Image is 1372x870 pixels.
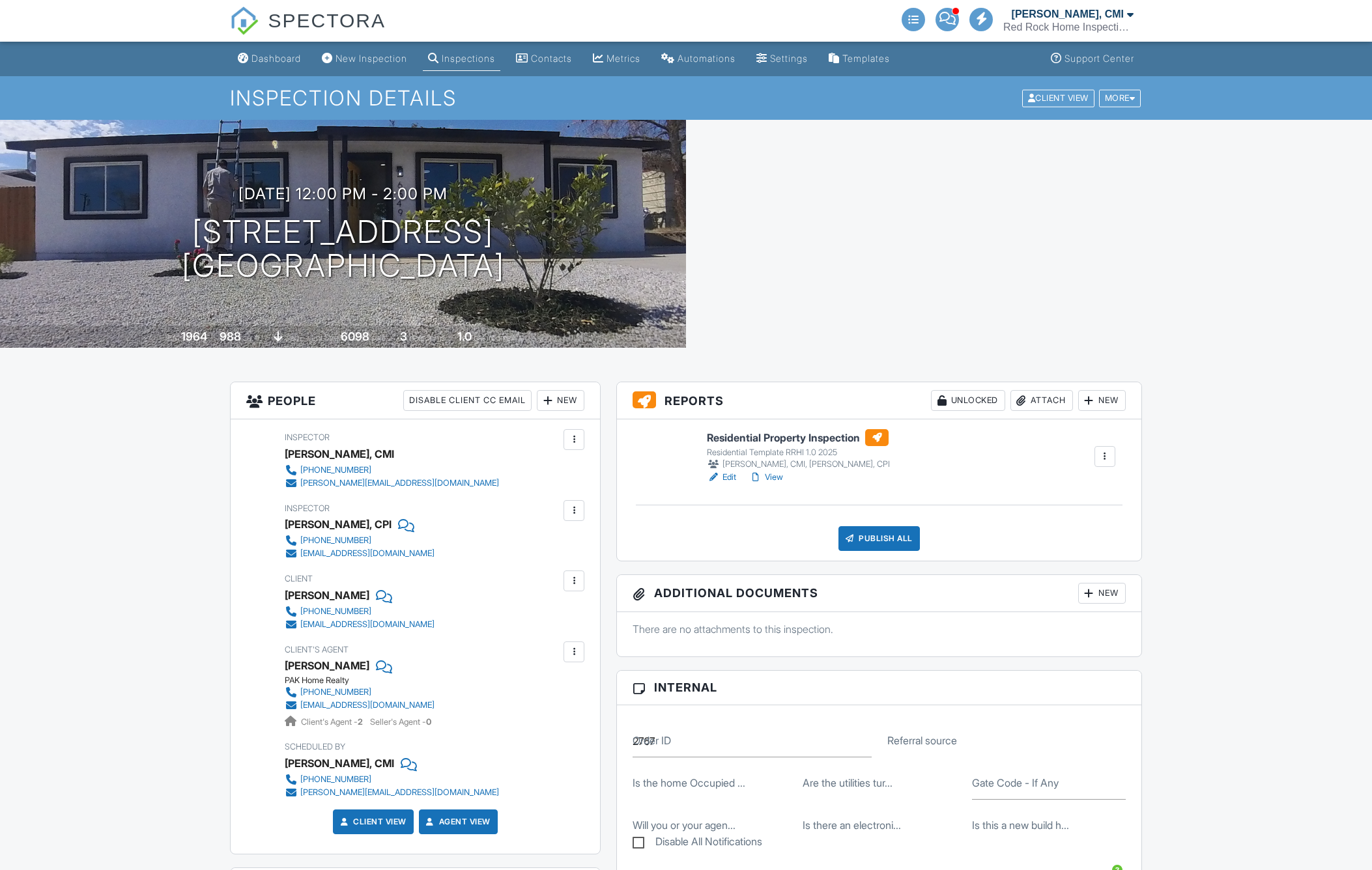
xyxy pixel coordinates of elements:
span: slab [285,333,299,343]
div: Metrics [607,53,640,64]
label: Disable All Notifications [633,835,762,852]
div: Attach [1010,390,1073,411]
a: Agent View [423,815,491,828]
div: Settings [770,53,808,64]
a: Support Center [1046,47,1139,71]
a: Contacts [511,47,577,71]
h3: Additional Documents [617,575,1141,612]
h3: People [231,382,600,419]
a: Residential Property Inspection Residential Template RRHI 1.0 2025 [PERSON_NAME], CMI, [PERSON_NA... [707,429,890,471]
a: [PHONE_NUMBER] [285,686,435,699]
div: [PERSON_NAME][EMAIL_ADDRESS][DOMAIN_NAME] [300,478,499,488]
a: Automations (Advanced) [656,47,741,71]
a: [PHONE_NUMBER] [285,464,499,477]
div: Inspections [442,53,495,64]
label: Referral source [887,733,957,748]
span: Client's Agent [285,645,349,654]
span: SPECTORA [268,7,386,34]
div: New Inspection [336,53,407,64]
div: [EMAIL_ADDRESS][DOMAIN_NAME] [300,619,435,630]
a: Templates [823,47,895,71]
label: Order ID [633,733,671,748]
div: 3 [400,330,407,343]
a: New Inspection [317,47,412,71]
a: [EMAIL_ADDRESS][DOMAIN_NAME] [285,618,435,631]
a: Metrics [588,47,646,71]
div: 1.0 [457,330,472,343]
a: Settings [751,47,813,71]
div: [PHONE_NUMBER] [300,535,371,546]
div: [EMAIL_ADDRESS][DOMAIN_NAME] [300,548,435,559]
a: [PERSON_NAME][EMAIL_ADDRESS][DOMAIN_NAME] [285,786,499,799]
span: Client [285,574,313,583]
a: [EMAIL_ADDRESS][DOMAIN_NAME] [285,547,435,560]
div: Dashboard [251,53,301,64]
a: View [749,471,783,484]
div: New [1078,390,1126,411]
a: Client View [337,815,407,828]
span: Built [165,333,179,343]
div: Disable Client CC Email [403,390,532,411]
label: Is the home Occupied or Vacant? [633,776,745,790]
div: Residential Template RRHI 1.0 2025 [707,447,890,458]
img: The Best Home Inspection Software - Spectora [230,7,259,35]
div: [PERSON_NAME] [285,585,369,605]
span: sq.ft. [371,333,388,343]
h1: Inspection Details [230,87,1142,109]
h3: Reports [617,382,1141,419]
label: Are the utilities turned on? [803,776,893,790]
span: Inspector [285,432,330,442]
a: Client View [1021,92,1098,102]
span: bathrooms [474,333,511,343]
div: Publish All [838,526,920,551]
div: Contacts [531,53,572,64]
div: [PERSON_NAME], CMI [285,444,394,464]
h6: Residential Property Inspection [707,429,890,446]
div: Client View [1022,89,1094,107]
div: New [537,390,584,411]
div: [PHONE_NUMBER] [300,606,371,617]
div: [PHONE_NUMBER] [300,687,371,697]
div: [EMAIL_ADDRESS][DOMAIN_NAME] [300,700,435,710]
strong: 2 [358,717,363,727]
div: [PERSON_NAME], CMI [1012,8,1124,21]
a: [PHONE_NUMBER] [285,534,435,547]
input: Gate Code - If Any [972,768,1126,800]
div: More [1099,89,1141,107]
div: 988 [220,330,241,343]
div: [PERSON_NAME], CPI [285,514,392,534]
span: Inspector [285,503,330,513]
span: Lot Size [311,333,339,343]
div: PAK Home Realty [285,675,445,686]
h3: [DATE] 12:00 pm - 2:00 pm [238,185,448,203]
a: [PERSON_NAME] [285,656,369,675]
a: [EMAIL_ADDRESS][DOMAIN_NAME] [285,699,435,712]
a: Dashboard [233,47,306,71]
span: sq. ft. [243,333,261,343]
strong: 0 [426,717,431,727]
a: Edit [707,471,736,484]
div: Support Center [1065,53,1134,64]
div: New [1078,583,1126,604]
a: [PHONE_NUMBER] [285,773,499,786]
div: [PHONE_NUMBER] [300,465,371,475]
div: [PERSON_NAME][EMAIL_ADDRESS][DOMAIN_NAME] [300,787,499,798]
div: Automations [678,53,736,64]
a: [PHONE_NUMBER] [285,605,435,618]
span: Client's Agent - [301,717,365,727]
a: Inspections [423,47,500,71]
h3: Internal [617,671,1141,705]
div: Red Rock Home Inspections LLC [1003,21,1134,34]
div: 6098 [341,330,369,343]
span: bedrooms [409,333,445,343]
div: [PERSON_NAME], CMI, [PERSON_NAME], CPI [707,458,890,471]
div: 1964 [181,330,207,343]
a: SPECTORA [230,20,386,44]
a: [PERSON_NAME][EMAIL_ADDRESS][DOMAIN_NAME] [285,477,499,490]
span: Scheduled By [285,742,345,751]
p: There are no attachments to this inspection. [633,622,1126,636]
div: Templates [842,53,890,64]
div: Unlocked [931,390,1005,411]
label: Gate Code - If Any [972,776,1059,790]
